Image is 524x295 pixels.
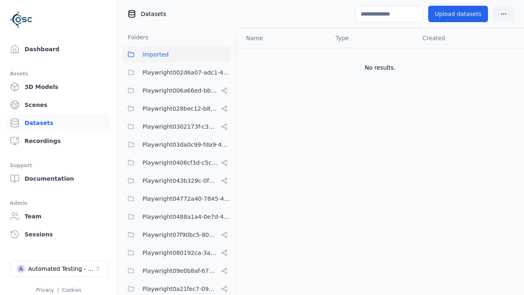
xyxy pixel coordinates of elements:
[10,198,108,208] div: Admin
[142,104,218,113] span: Playwright028bec12-b853-4041-8716-f34111cdbd0b
[123,64,231,81] button: Playwright002d6a07-adc1-4c24-b05e-c31b39d5c727
[123,118,231,135] button: Playwright0302173f-c313-40eb-a2c1-2f14b0f3806f
[7,79,111,95] a: 3D Models
[329,28,416,48] th: Type
[7,170,111,187] a: Documentation
[142,86,218,95] span: Playwright006a66ed-bbfa-4b84-a6f2-8b03960da6f1
[10,8,33,31] img: Logo
[62,287,81,293] a: Cookies
[142,176,218,186] span: Playwright043b329c-0fea-4eef-a1dd-c1b85d96f68d
[142,50,169,59] span: Imported
[123,100,231,117] button: Playwright028bec12-b853-4041-8716-f34111cdbd0b
[123,33,149,41] h3: Folders
[236,28,329,48] th: Name
[123,227,231,243] button: Playwright07f90bc5-80d1-4d58-862e-051c9f56b799
[142,122,218,132] span: Playwright0302173f-c313-40eb-a2c1-2f14b0f3806f
[428,6,488,22] button: Upload datasets
[7,115,111,131] a: Datasets
[10,69,108,79] div: Assets
[123,263,231,279] button: Playwright09e0b8af-6797-487c-9a58-df45af994400
[10,161,108,170] div: Support
[123,245,231,261] button: Playwright080192ca-3ab8-4170-8689-2c2dffafb10d
[7,208,111,225] a: Team
[123,154,231,171] button: Playwright0406cf3d-c5c6-4809-a891-d4d7aaf60441
[142,194,231,204] span: Playwright04772a40-7845-40f2-bf94-f85d29927f9d
[17,265,25,273] div: A
[142,68,231,77] span: Playwright002d6a07-adc1-4c24-b05e-c31b39d5c727
[123,46,231,63] button: Imported
[142,140,231,150] span: Playwright03da0c99-fda9-4a9e-aae8-21aa8e1fe531
[141,10,166,18] span: Datasets
[123,209,231,225] button: Playwright0488a1a4-0e7d-4299-bdea-dd156cc484d6
[123,172,231,189] button: Playwright043b329c-0fea-4eef-a1dd-c1b85d96f68d
[36,287,54,293] a: Privacy
[142,158,218,168] span: Playwright0406cf3d-c5c6-4809-a891-d4d7aaf60441
[7,226,111,243] a: Sessions
[123,191,231,207] button: Playwright04772a40-7845-40f2-bf94-f85d29927f9d
[123,136,231,153] button: Playwright03da0c99-fda9-4a9e-aae8-21aa8e1fe531
[236,48,524,87] td: No results.
[416,28,511,48] th: Created
[142,284,218,294] span: Playwright0a21fec7-093e-446e-ac90-feefe60349da
[28,265,95,273] div: Automated Testing - Playwright
[7,41,111,57] a: Dashboard
[142,212,231,222] span: Playwright0488a1a4-0e7d-4299-bdea-dd156cc484d6
[57,287,59,293] span: |
[123,82,231,99] button: Playwright006a66ed-bbfa-4b84-a6f2-8b03960da6f1
[142,266,218,276] span: Playwright09e0b8af-6797-487c-9a58-df45af994400
[7,97,111,113] a: Scenes
[142,230,218,240] span: Playwright07f90bc5-80d1-4d58-862e-051c9f56b799
[142,248,218,258] span: Playwright080192ca-3ab8-4170-8689-2c2dffafb10d
[7,133,111,149] a: Recordings
[10,261,108,277] button: Select a workspace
